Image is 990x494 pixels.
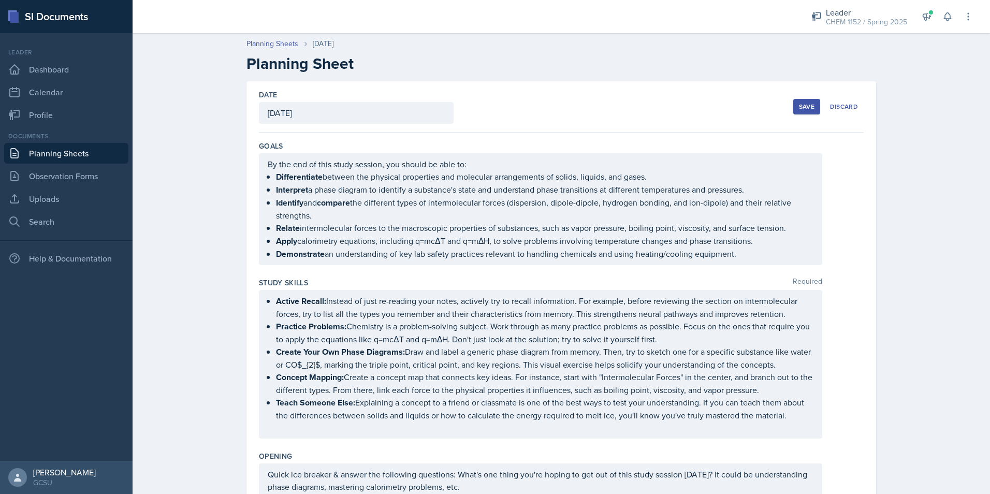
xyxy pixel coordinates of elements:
[259,141,283,151] label: Goals
[259,278,308,288] label: Study Skills
[313,38,333,49] div: [DATE]
[276,183,813,196] p: a phase diagram to identify a substance's state and understand phase transitions at different tem...
[276,222,300,234] strong: Relate
[4,166,128,186] a: Observation Forms
[4,248,128,269] div: Help & Documentation
[826,17,907,27] div: CHEM 1152 / Spring 2025
[4,82,128,103] a: Calendar
[276,222,813,235] p: intermolecular forces to the macroscopic properties of substances, such as vapor pressure, boilin...
[268,468,813,493] p: Quick ice breaker & answer the following questions: What's one thing you're hoping to get out of ...
[826,6,907,19] div: Leader
[259,90,277,100] label: Date
[276,371,813,396] p: Create a concept map that connects key ideas. For instance, start with "Intermolecular Forces" in...
[824,99,864,114] button: Discard
[276,320,813,345] p: Chemistry is a problem-solving subject. Work through as many practice problems as possible. Focus...
[33,477,96,488] div: GCSU
[276,321,346,332] strong: Practice Problems:
[4,59,128,80] a: Dashboard
[317,197,350,209] strong: compare
[276,171,323,183] strong: Differentiate
[276,184,308,196] strong: Interpret
[276,295,813,320] p: Instead of just re-reading your notes, actively try to recall information. For example, before re...
[276,397,355,409] strong: Teach Someone Else:
[276,170,813,183] p: between the physical properties and molecular arrangements of solids, liquids, and gases.
[276,345,813,371] p: Draw and label a generic phase diagram from memory. Then, try to sketch one for a specific substa...
[268,158,813,170] p: By the end of this study session, you should be able to:
[4,105,128,125] a: Profile
[4,143,128,164] a: Planning Sheets
[793,99,820,114] button: Save
[276,235,813,248] p: calorimetry equations, including q=mcΔT and q=mΔH, to solve problems involving temperature change...
[276,248,813,260] p: an understanding of key lab safety practices relevant to handling chemicals and using heating/coo...
[276,396,813,422] p: Explaining a concept to a friend or classmate is one of the best ways to test your understanding....
[259,451,292,461] label: Opening
[246,38,298,49] a: Planning Sheets
[276,196,813,222] p: and the different types of intermolecular forces (dispersion, dipole-dipole, hydrogen bonding, an...
[793,278,822,288] span: Required
[246,54,876,73] h2: Planning Sheet
[276,346,405,358] strong: Create Your Own Phase Diagrams:
[276,248,325,260] strong: Demonstrate
[4,132,128,141] div: Documents
[4,188,128,209] a: Uploads
[276,235,297,247] strong: Apply
[799,103,814,111] div: Save
[33,467,96,477] div: [PERSON_NAME]
[276,371,344,383] strong: Concept Mapping:
[4,48,128,57] div: Leader
[276,295,326,307] strong: Active Recall:
[276,197,303,209] strong: Identify
[4,211,128,232] a: Search
[830,103,858,111] div: Discard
